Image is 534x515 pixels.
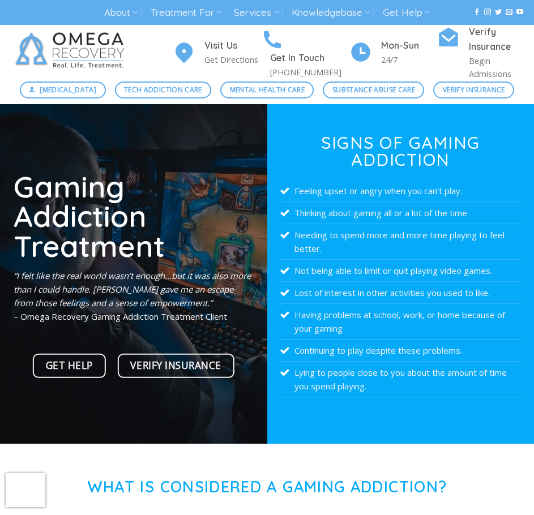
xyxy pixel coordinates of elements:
[516,8,523,16] a: Follow on YouTube
[261,27,349,79] a: Get In Touch [PHONE_NUMBER]
[280,134,520,168] h3: Signs of Gaming Addiction
[8,478,526,496] h1: What is Considered a Gaming Addiction?
[14,269,254,323] p: – Omega Recovery Gaming Addiction Treatment Client
[280,282,520,304] li: Lost of interest in other activities you used to like.
[204,53,261,66] p: Get Directions
[6,473,45,507] iframe: reCAPTCHA
[437,25,526,80] a: Verify Insurance Begin Admissions
[280,260,520,282] li: Not being able to limit or quit playing video games.
[234,2,279,23] a: Services
[151,2,221,23] a: Treatment For
[204,38,261,53] h4: Visit Us
[383,2,430,23] a: Get Help
[469,54,526,80] p: Begin Admissions
[280,180,520,202] li: Feeling upset or angry when you can’t play.
[280,202,520,224] li: Thinking about gaming all or a lot of the time
[495,8,502,16] a: Follow on Twitter
[118,353,234,377] a: Verify Insurance
[381,53,438,66] p: 24/7
[280,340,520,362] li: Continuing to play despite these problems.
[115,81,212,98] a: Tech Addiction Care
[220,81,314,98] a: Mental Health Care
[280,304,520,340] li: Having problems at school, work, or home because of your gaming
[270,66,349,79] p: [PHONE_NUMBER]
[484,8,491,16] a: Follow on Instagram
[280,224,520,260] li: Needing to spend more and more time playing to feel better.
[323,81,424,98] a: Substance Abuse Care
[20,81,106,98] a: [MEDICAL_DATA]
[14,270,251,308] em: “I felt like the real world wasn’t enough…but it was also more than I could handle. [PERSON_NAME]...
[104,2,138,23] a: About
[506,8,512,16] a: Send us an email
[46,357,93,373] span: Get Help
[292,2,370,23] a: Knowledgebase
[332,84,415,95] span: Substance Abuse Care
[14,171,254,260] h1: Gaming Addiction Treatment
[124,84,202,95] span: Tech Addiction Care
[130,357,221,373] span: Verify Insurance
[8,25,136,76] img: Omega Recovery
[280,362,520,397] li: Lying to people close to you about the amount of time you spend playing.
[469,25,526,54] h4: Verify Insurance
[433,81,514,98] a: Verify Insurance
[443,84,505,95] span: Verify Insurance
[33,353,106,377] a: Get Help
[173,38,261,66] a: Visit Us Get Directions
[270,51,349,66] h4: Get In Touch
[40,84,96,95] span: [MEDICAL_DATA]
[473,8,480,16] a: Follow on Facebook
[230,84,305,95] span: Mental Health Care
[381,38,438,53] h4: Mon-Sun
